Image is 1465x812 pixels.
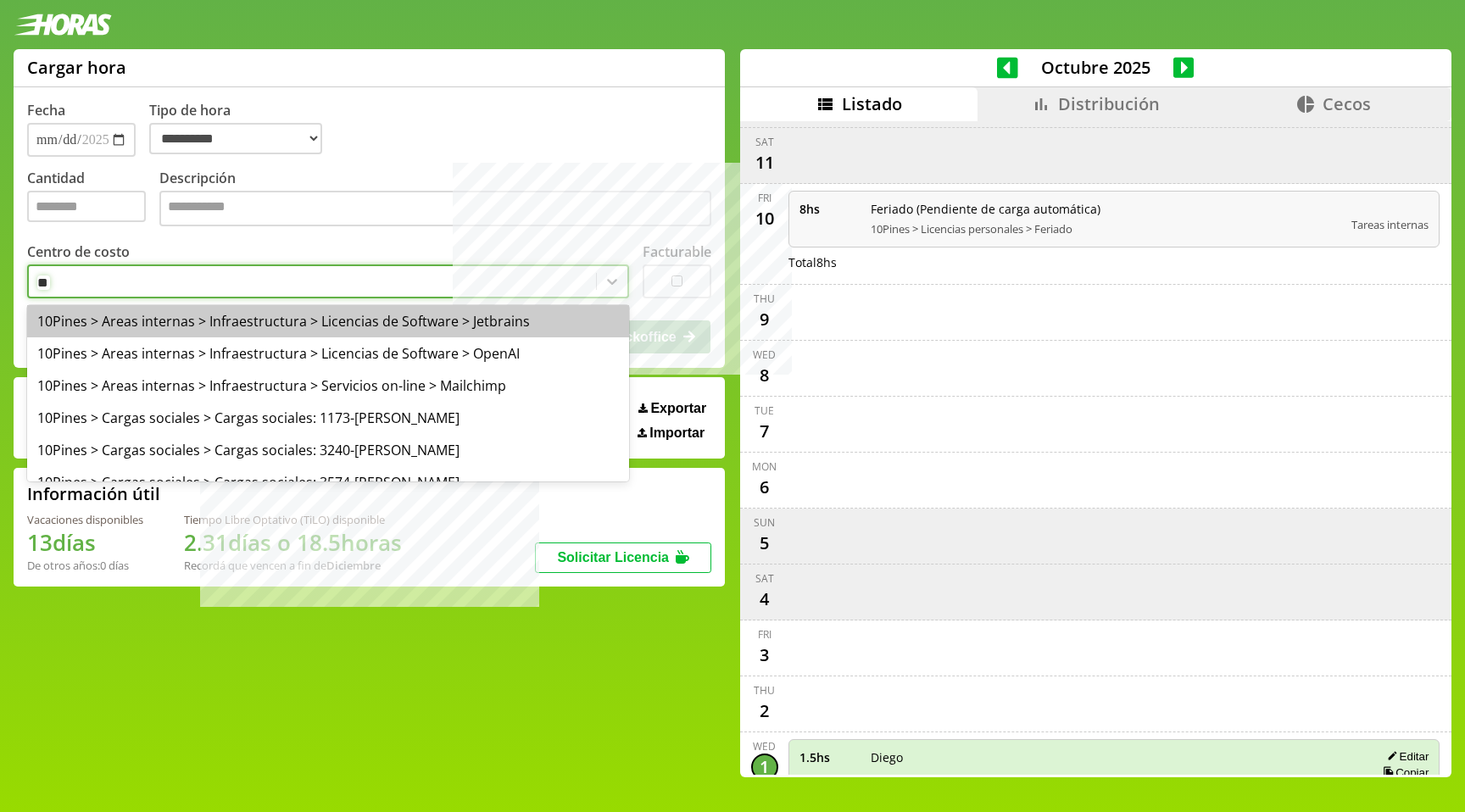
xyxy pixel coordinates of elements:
[159,169,711,231] label: Descripción
[751,586,778,613] div: 4
[871,221,1340,236] span: 10Pines > Licencias personales > Feriado
[27,191,146,222] input: Cantidad
[871,201,1340,217] span: Feriado (Pendiente de carga automática)
[754,292,775,306] div: Thu
[184,512,402,527] div: Tiempo Libre Optativo (TiLO) disponible
[754,515,775,530] div: Sun
[754,683,775,698] div: Thu
[1058,92,1160,115] span: Distribución
[633,400,711,417] button: Exportar
[27,402,629,434] div: 10Pines > Cargas sociales > Cargas sociales: 1173-[PERSON_NAME]
[751,698,778,725] div: 2
[27,242,130,261] label: Centro de costo
[758,191,771,205] div: Fri
[751,474,778,501] div: 6
[650,401,706,416] span: Exportar
[149,101,336,157] label: Tipo de hora
[27,101,65,120] label: Fecha
[755,403,774,418] div: Tue
[751,362,778,389] div: 8
[1323,92,1371,115] span: Cecos
[159,191,711,226] textarea: Descripción
[755,571,774,586] div: Sat
[751,530,778,557] div: 5
[751,306,778,333] div: 9
[326,558,381,573] b: Diciembre
[27,558,143,573] div: De otros años: 0 días
[740,121,1451,776] div: scrollable content
[27,370,629,402] div: 10Pines > Areas internas > Infraestructura > Servicios on-line > Mailchimp
[788,254,1440,270] div: Total 8 hs
[753,739,776,754] div: Wed
[751,754,778,781] div: 1
[27,56,126,79] h1: Cargar hora
[1382,749,1429,764] button: Editar
[27,466,629,498] div: 10Pines > Cargas sociales > Cargas sociales: 3574-[PERSON_NAME]
[557,550,669,565] span: Solicitar Licencia
[27,527,143,558] h1: 13 días
[753,348,776,362] div: Wed
[1351,217,1429,232] span: Tareas internas
[27,482,160,505] h2: Información útil
[14,14,112,36] img: logotipo
[871,749,1340,765] span: Diego
[27,169,159,231] label: Cantidad
[751,205,778,232] div: 10
[751,149,778,176] div: 11
[1018,56,1173,79] span: Octubre 2025
[184,558,402,573] div: Recordá que vencen a fin de
[27,512,143,527] div: Vacaciones disponibles
[27,305,629,337] div: 10Pines > Areas internas > Infraestructura > Licencias de Software > Jetbrains
[149,123,322,154] select: Tipo de hora
[799,201,859,217] span: 8 hs
[184,527,402,558] h1: 2.31 días o 18.5 horas
[27,434,629,466] div: 10Pines > Cargas sociales > Cargas sociales: 3240-[PERSON_NAME]
[27,337,629,370] div: 10Pines > Areas internas > Infraestructura > Licencias de Software > OpenAI
[842,92,902,115] span: Listado
[751,642,778,669] div: 3
[1378,765,1429,780] button: Copiar
[751,418,778,445] div: 7
[535,542,711,573] button: Solicitar Licencia
[752,459,777,474] div: Mon
[649,425,705,441] span: Importar
[758,627,771,642] div: Fri
[755,135,774,149] div: Sat
[643,242,711,261] label: Facturable
[799,749,859,765] span: 1.5 hs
